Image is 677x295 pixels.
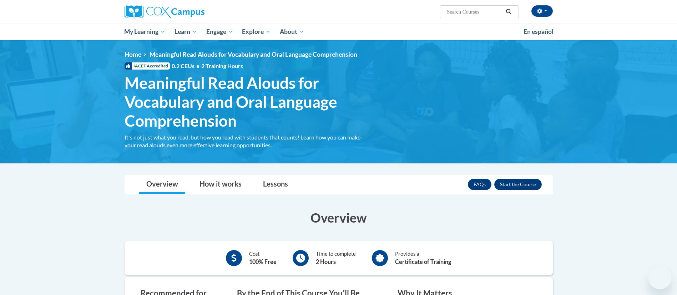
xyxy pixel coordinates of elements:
button: Account Settings [531,5,553,17]
span: Meaningful Read Alouds for Vocabulary and Oral Language Comprehension [125,73,371,130]
span: • [196,62,199,69]
div: Provides a [395,250,451,266]
span: 2 Training Hours [201,62,243,69]
a: Cox Campus [125,5,260,18]
span: En español [524,28,554,35]
span: Engage [206,27,233,36]
input: Search Courses [446,7,503,16]
span: 0.2 CEUs [172,62,243,70]
a: Explore [237,24,275,40]
button: Enroll [494,179,542,190]
a: Home [125,51,141,58]
button: Search [503,7,514,16]
h3: Overview [125,209,553,227]
a: FAQs [468,179,491,190]
div: Cost [249,250,277,266]
div: It's not just what you read, but how you read with students that counts! Learn how you can make y... [125,133,371,149]
b: 100% Free [249,258,277,265]
span: IACET Accredited [125,62,170,70]
a: How it works [192,175,249,194]
div: Main menu [114,24,564,40]
span: My Learning [124,27,165,36]
span: Explore [242,27,271,36]
iframe: Button to launch messaging window [648,266,671,289]
a: About [275,24,309,40]
span: Learn [175,27,197,36]
a: My Learning [120,24,170,40]
a: Lessons [256,175,295,194]
a: Learn [170,24,202,40]
a: En español [519,24,558,39]
div: Time to complete [316,250,356,266]
b: 2 Hours [316,258,336,265]
b: Certificate of Training [395,258,451,265]
a: Overview [139,175,185,194]
span: Meaningful Read Alouds for Vocabulary and Oral Language Comprehension [150,51,357,58]
img: Cox Campus [125,5,204,18]
a: Engage [202,24,238,40]
span: About [280,27,304,36]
